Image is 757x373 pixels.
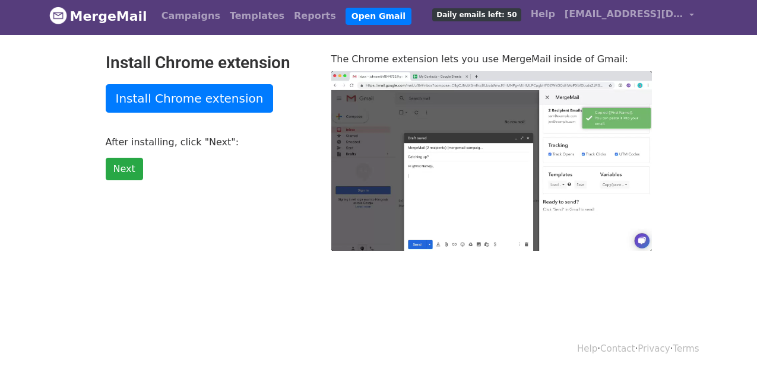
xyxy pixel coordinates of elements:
[157,4,225,28] a: Campaigns
[638,343,670,354] a: Privacy
[331,53,652,65] p: The Chrome extension lets you use MergeMail inside of Gmail:
[106,158,143,180] a: Next
[49,4,147,28] a: MergeMail
[526,2,560,26] a: Help
[49,7,67,24] img: MergeMail logo
[577,343,597,354] a: Help
[698,316,757,373] iframe: Chat Widget
[427,2,525,26] a: Daily emails left: 50
[106,84,274,113] a: Install Chrome extension
[106,53,313,73] h2: Install Chrome extension
[106,136,313,148] p: After installing, click "Next":
[225,4,289,28] a: Templates
[565,7,683,21] span: [EMAIL_ADDRESS][DOMAIN_NAME]
[560,2,699,30] a: [EMAIL_ADDRESS][DOMAIN_NAME]
[673,343,699,354] a: Terms
[289,4,341,28] a: Reports
[600,343,635,354] a: Contact
[432,8,521,21] span: Daily emails left: 50
[346,8,411,25] a: Open Gmail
